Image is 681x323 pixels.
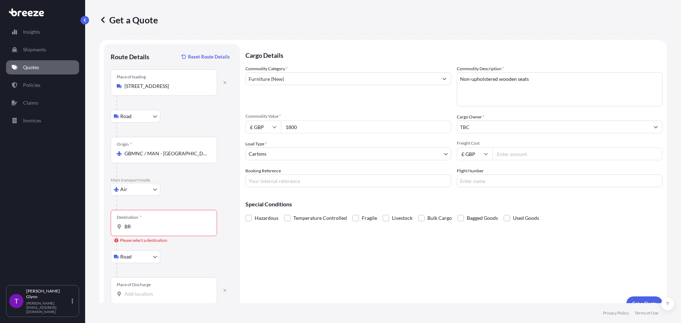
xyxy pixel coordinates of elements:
p: Invoices [23,117,41,124]
p: Get a Quote [632,300,657,307]
label: Commodity Description [457,65,504,72]
span: Bulk Cargo [427,213,452,223]
div: Place of Discharge [117,282,151,288]
a: Privacy Policy [603,310,629,316]
span: T [15,297,18,305]
span: Bagged Goods [467,213,498,223]
span: Commodity Value [245,113,451,119]
p: [PERSON_NAME] Glynn [26,288,70,300]
p: Quotes [23,64,39,71]
p: Route Details [111,52,149,61]
a: Policies [6,78,79,92]
a: Shipments [6,43,79,57]
p: Policies [23,82,40,89]
input: Enter name [457,174,663,187]
span: Freight Cost [457,140,663,146]
p: Shipments [23,46,46,53]
button: Cartons [245,147,451,160]
button: Select transport [111,250,160,263]
p: Main transport mode [111,177,233,183]
p: Insights [23,28,40,35]
div: Origin [117,141,132,147]
label: Flight Number [457,167,484,174]
label: Commodity Category [245,65,288,72]
p: Reset Route Details [188,53,230,60]
a: Claims [6,96,79,110]
input: Type amount [281,121,451,133]
input: Place of loading [124,83,208,90]
input: Select a commodity type [246,72,438,85]
span: Fragile [362,213,377,223]
p: Get a Quote [99,14,158,26]
a: Terms of Use [635,310,658,316]
button: Get a Quote [626,296,663,311]
button: Select transport [111,183,160,196]
input: Full name [457,121,649,133]
input: Place of Discharge [124,290,208,297]
label: Booking Reference [245,167,281,174]
input: Your internal reference [245,174,451,187]
span: Used Goods [513,213,539,223]
p: Claims [23,99,38,106]
button: Select transport [111,110,160,123]
span: Livestock [392,213,413,223]
span: Temperature Controlled [293,213,347,223]
input: Origin [124,150,208,157]
div: Destination [117,215,142,220]
span: Load Type [245,140,267,147]
p: [PERSON_NAME][EMAIL_ADDRESS][DOMAIN_NAME] [26,301,70,314]
div: Please select a destination [114,237,167,244]
span: Road [120,253,132,260]
button: Show suggestions [649,121,662,133]
button: Reset Route Details [178,51,233,62]
span: Hazardous [255,213,278,223]
span: Cartons [249,150,266,157]
input: Destination [124,223,208,230]
div: Place of loading [117,74,146,80]
label: Cargo Owner [457,113,485,121]
button: Show suggestions [438,72,451,85]
p: Special Conditions [245,201,663,207]
a: Invoices [6,113,79,128]
a: Insights [6,25,79,39]
input: Enter amount [492,147,663,160]
span: Air [120,186,127,193]
p: Cargo Details [245,44,663,65]
a: Quotes [6,60,79,74]
span: Road [120,113,132,120]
